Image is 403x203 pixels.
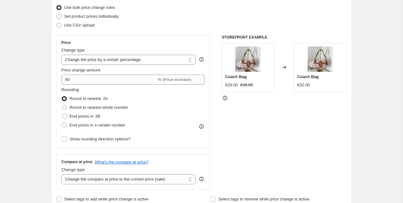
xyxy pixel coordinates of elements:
h3: Compare at price [61,159,93,164]
div: help [198,56,205,63]
span: Select tags to remove while price change is active [218,197,310,201]
span: % (Price increase) [158,77,191,82]
span: Rounding [61,87,79,92]
span: Select tags to add while price change is active [64,197,149,201]
h3: Price [61,40,71,45]
span: Round to nearest whole number [70,105,128,110]
span: Coach Bag [297,74,319,79]
span: Set product prices individually [64,14,119,19]
input: -15 [61,75,157,85]
div: €20.00 [225,82,238,88]
strike: €36.00 [240,82,253,88]
img: yourpursefinds_1736010220_3538232635845582688_69050283317_80x.jpg [235,46,261,72]
span: Coach Bag [225,74,247,79]
span: Price change amount [61,68,100,72]
div: help [198,176,205,182]
span: Show rounding direction options? [70,137,131,141]
h6: STOREFRONT EXAMPLE [222,35,347,40]
span: End prices in a certain number [70,123,125,127]
div: €32.00 [297,82,310,88]
span: Use CSV upload [64,23,95,28]
button: What's the compare at price? [95,160,149,164]
span: Change type [61,167,85,172]
span: Round to nearest .01 [70,96,108,101]
span: Change type [61,48,85,52]
span: Use bulk price change rules [64,5,115,10]
span: End prices in .99 [70,114,100,119]
img: yourpursefinds_1736010220_3538232635845582688_69050283317_80x.jpg [308,46,333,72]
